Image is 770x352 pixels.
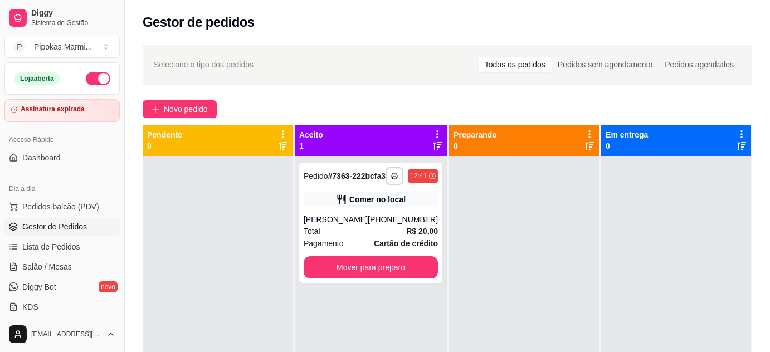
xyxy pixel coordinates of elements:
p: Preparando [454,129,497,140]
p: 0 [147,140,182,151]
div: 12:41 [410,172,427,180]
span: Novo pedido [164,103,208,115]
span: Gestor de Pedidos [22,221,87,232]
p: 0 [454,140,497,151]
span: Selecione o tipo dos pedidos [154,58,254,71]
strong: R$ 20,00 [406,227,438,236]
button: [EMAIL_ADDRESS][DOMAIN_NAME] [4,321,120,348]
span: Dashboard [22,152,61,163]
a: KDS [4,298,120,316]
span: Pedidos balcão (PDV) [22,201,99,212]
button: Mover para preparo [304,256,438,278]
strong: # 7363-222bcfa3 [328,172,386,180]
a: Assinatura expirada [4,99,120,122]
span: Lista de Pedidos [22,241,80,252]
div: Pedidos sem agendamento [552,57,659,72]
p: Aceito [299,129,323,140]
div: Pipokas Marmi ... [34,41,92,52]
div: [PERSON_NAME] [304,214,368,225]
p: 1 [299,140,323,151]
a: Salão / Mesas [4,258,120,276]
a: DiggySistema de Gestão [4,4,120,31]
a: Dashboard [4,149,120,167]
div: [PHONE_NUMBER] [368,214,438,225]
button: Alterar Status [86,72,110,85]
button: Novo pedido [143,100,217,118]
button: Pedidos balcão (PDV) [4,198,120,216]
span: plus [152,105,159,113]
div: Loja aberta [14,72,60,85]
a: Lista de Pedidos [4,238,120,256]
div: Acesso Rápido [4,131,120,149]
div: Dia a dia [4,180,120,198]
span: Diggy [31,8,115,18]
article: Assinatura expirada [21,105,85,114]
span: Diggy Bot [22,281,56,292]
span: Sistema de Gestão [31,18,115,27]
span: Pagamento [304,237,344,250]
span: Salão / Mesas [22,261,72,272]
span: P [14,41,25,52]
h2: Gestor de pedidos [143,13,255,31]
div: Todos os pedidos [479,57,552,72]
p: 0 [606,140,648,151]
div: Comer no local [349,194,406,205]
span: Total [304,225,320,237]
a: Diggy Botnovo [4,278,120,296]
strong: Cartão de crédito [374,239,438,248]
span: KDS [22,301,38,312]
p: Em entrega [606,129,648,140]
div: Pedidos agendados [659,57,740,72]
a: Gestor de Pedidos [4,218,120,236]
button: Select a team [4,36,120,58]
span: Pedido [304,172,328,180]
p: Pendente [147,129,182,140]
span: [EMAIL_ADDRESS][DOMAIN_NAME] [31,330,102,339]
